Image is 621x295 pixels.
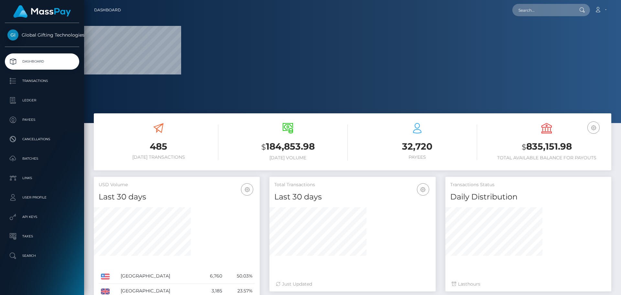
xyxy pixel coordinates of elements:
a: User Profile [5,189,79,206]
td: 6,760 [199,269,224,284]
h6: Payees [357,154,477,160]
a: Batches [5,151,79,167]
h6: Total Available Balance for Payouts [487,155,606,161]
img: Global Gifting Technologies Inc [7,29,18,40]
a: Ledger [5,92,79,108]
h6: [DATE] Volume [228,155,348,161]
small: $ [261,142,266,152]
p: Taxes [7,232,77,241]
h4: Last 30 days [274,191,430,203]
h5: USD Volume [99,182,255,188]
div: Just Updated [276,281,429,288]
td: 50.03% [224,269,255,284]
h3: 32,720 [357,140,477,153]
span: Global Gifting Technologies Inc [5,32,79,38]
h3: 184,853.98 [228,140,348,153]
a: Dashboard [5,53,79,70]
p: Links [7,173,77,183]
h4: Last 30 days [99,191,255,203]
a: Payees [5,112,79,128]
a: Search [5,248,79,264]
p: Cancellations [7,134,77,144]
p: Batches [7,154,77,164]
p: API Keys [7,212,77,222]
a: Taxes [5,228,79,244]
div: Last hours [452,281,605,288]
h3: 835,151.98 [487,140,606,153]
a: Cancellations [5,131,79,147]
input: Search... [512,4,573,16]
h5: Transactions Status [450,182,606,188]
p: Search [7,251,77,261]
h5: Total Transactions [274,182,430,188]
small: $ [522,142,526,152]
p: Ledger [7,96,77,105]
img: MassPay Logo [13,5,71,18]
h4: Daily Distribution [450,191,606,203]
a: API Keys [5,209,79,225]
td: [GEOGRAPHIC_DATA] [118,269,199,284]
a: Links [5,170,79,186]
img: GB.png [101,289,110,294]
p: Dashboard [7,57,77,66]
h3: 485 [99,140,218,153]
p: User Profile [7,193,77,202]
a: Transactions [5,73,79,89]
p: Transactions [7,76,77,86]
a: Dashboard [94,3,121,17]
p: Payees [7,115,77,125]
img: US.png [101,274,110,279]
h6: [DATE] Transactions [99,154,218,160]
